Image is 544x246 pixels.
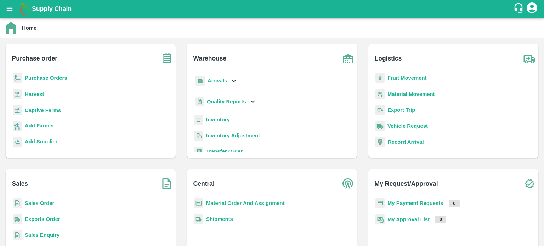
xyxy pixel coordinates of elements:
[12,179,28,189] b: Sales
[206,133,260,138] a: Inventory Adjustment
[13,230,22,240] img: sales
[206,117,230,122] a: Inventory
[194,147,203,157] img: whTransfer
[206,216,233,222] a: Shipments
[25,122,54,131] a: Add Farmer
[13,73,22,83] img: reciept
[388,139,424,145] a: Record Arrival
[195,97,204,106] img: qualityReport
[194,198,203,208] img: centralMaterial
[13,198,22,208] img: sales
[25,200,54,206] a: Sales Order
[25,216,60,222] a: Exports Order
[208,78,227,84] b: Arrivals
[32,5,72,12] b: Supply Chain
[25,123,54,128] b: Add Farmer
[521,50,538,67] img: truck
[387,217,430,222] a: My Approval List
[13,89,22,99] img: harvest
[194,115,203,125] img: whInventory
[158,175,176,193] img: soSales
[13,105,22,116] img: harvest
[13,214,22,224] img: shipments
[194,214,203,224] img: shipments
[387,123,428,129] a: Vehicle Request
[12,53,57,63] b: Purchase order
[206,200,285,206] a: Material Order And Assignment
[13,121,22,132] img: farmer
[375,73,385,83] img: fruit
[387,200,443,206] a: My Payment Requests
[449,200,460,207] p: 0
[375,105,385,115] img: delivery
[375,137,385,147] img: recordArrival
[194,95,257,109] div: Quality Reports
[339,175,357,193] img: central
[25,75,67,81] a: Purchase Orders
[375,121,385,131] img: vehicle
[194,73,238,89] div: Arrivals
[375,89,385,99] img: material
[25,108,61,113] a: Captive Farms
[194,131,203,141] img: inventory
[6,22,16,34] img: home
[375,198,385,208] img: payment
[25,139,57,144] b: Add Supplier
[13,137,22,148] img: supplier
[18,2,32,16] img: logo
[193,179,215,189] b: Central
[193,53,227,63] b: Warehouse
[25,138,57,147] a: Add Supplier
[22,25,36,31] b: Home
[387,107,415,113] a: Export Trip
[435,216,446,223] p: 0
[1,1,18,17] button: open drawer
[387,91,435,97] a: Material Movement
[339,50,357,67] img: warehouse
[25,91,44,97] a: Harvest
[521,175,538,193] img: check
[375,179,438,189] b: My Request/Approval
[526,1,538,16] div: account of current user
[25,232,59,238] a: Sales Enquiry
[387,75,427,81] a: Fruit Movement
[207,99,246,104] b: Quality Reports
[375,214,385,225] img: approval
[375,53,402,63] b: Logistics
[158,50,176,67] img: purchase
[195,76,205,86] img: whArrival
[513,2,526,15] div: customer-support
[206,149,243,154] a: Transfer Order
[32,4,513,14] a: Supply Chain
